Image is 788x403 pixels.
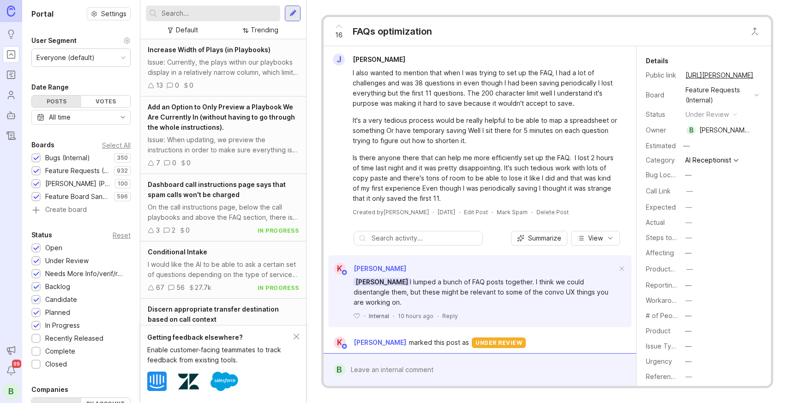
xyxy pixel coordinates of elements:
div: — [685,248,692,258]
label: Issue Type [646,342,680,350]
button: Workaround [683,295,695,307]
div: — [685,341,692,351]
div: Board [646,90,678,100]
button: B [3,383,19,399]
div: — [685,356,692,367]
button: Notifications [3,362,19,379]
div: 13 [156,80,163,90]
div: 7 [156,158,160,168]
div: 0 [175,80,179,90]
span: [PERSON_NAME] [354,278,410,286]
div: Backlog [45,282,70,292]
img: Canny Home [7,6,15,16]
div: K [334,263,346,275]
div: Bugs (Internal) [45,153,90,163]
div: Internal [369,312,389,320]
a: [URL][PERSON_NAME] [683,69,756,81]
input: Search activity... [372,233,478,243]
div: · [364,312,365,320]
span: Conditional Intake [148,248,207,256]
input: Search... [162,8,277,18]
div: under review [472,337,526,348]
button: ProductboardID [684,263,696,275]
button: Reference(s) [683,371,695,383]
div: Reply [442,312,458,320]
div: In Progress [45,320,80,331]
div: — [685,326,692,336]
div: · [492,208,493,216]
div: Status [31,229,52,241]
div: Edit Post [464,208,488,216]
div: I lumped a bunch of FAQ posts together. I think we could disentangle them, but these might be rel... [354,277,617,307]
a: K[PERSON_NAME] [328,337,409,349]
div: 0 [186,158,191,168]
div: It's a very tedious process would be really helpful to be able to map a spreadsheet or something ... [353,115,618,146]
time: [DATE] [438,209,455,216]
span: Dashboard call instructions page says that spam calls won't be charged [148,180,286,198]
div: — [686,233,692,243]
span: marked this post as [409,337,469,348]
div: Status [646,109,678,120]
div: Category [646,155,678,165]
div: 27.7k [195,283,211,293]
button: Expected [683,201,695,213]
span: [PERSON_NAME] [354,337,406,348]
div: — [686,264,693,274]
p: 100 [118,180,128,187]
div: · [531,208,533,216]
img: Zendesk logo [178,371,199,392]
span: Increase Width of Plays (in Playbooks) [148,46,271,54]
div: On the call instructions page, below the call playbooks and above the FAQ section, there is a lin... [148,202,299,223]
div: in progress [258,227,299,235]
label: Call Link [646,187,671,195]
div: Trending [251,25,278,35]
label: Reporting Team [646,281,695,289]
label: # of People Affected [646,312,711,319]
div: All time [49,112,71,122]
a: Increase Width of Plays (in Playbooks)Issue: Currently, the plays within our playbooks display in... [140,39,306,96]
div: 0 [186,225,190,235]
label: Reference(s) [646,373,687,380]
div: 3 [156,225,160,235]
span: 99 [12,360,21,368]
div: Boards [31,139,54,150]
span: Discern appropriate transfer destination based on call context [148,305,279,323]
button: Close button [746,22,764,41]
a: Create board [31,206,131,215]
div: — [686,217,692,228]
img: Salesforce logo [211,367,238,395]
div: Recently Released [45,333,103,343]
div: — [680,140,692,152]
p: 350 [117,154,128,162]
a: Users [3,87,19,103]
div: Votes [81,96,131,107]
div: Open [45,243,62,253]
svg: toggle icon [115,114,130,121]
a: Autopilot [3,107,19,124]
img: Intercom logo [147,372,167,391]
p: 932 [117,167,128,174]
div: · [433,208,434,216]
a: Portal [3,46,19,63]
a: K[PERSON_NAME] [328,263,406,275]
p: 596 [117,193,128,200]
span: 10 hours ago [398,312,433,320]
a: J[PERSON_NAME] [327,54,413,66]
div: Is there anyone there that can help me more efficiently set up the FAQ. I lost 2 hours of time la... [353,153,618,204]
a: Roadmaps [3,66,19,83]
div: — [685,280,692,290]
span: [PERSON_NAME] [353,55,405,63]
div: 67 [156,283,164,293]
div: — [686,202,692,212]
div: 0 [172,158,176,168]
a: Dashboard call instructions page says that spam calls won't be chargedOn the call instructions pa... [140,174,306,241]
label: ProductboardID [646,265,695,273]
div: under review [686,109,729,120]
h1: Portal [31,8,54,19]
span: Settings [101,9,126,18]
div: Feature Board Sandbox [DATE] [45,192,109,202]
div: Posts [32,96,81,107]
div: Public link [646,70,678,80]
label: Steps to Reproduce [646,234,709,241]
